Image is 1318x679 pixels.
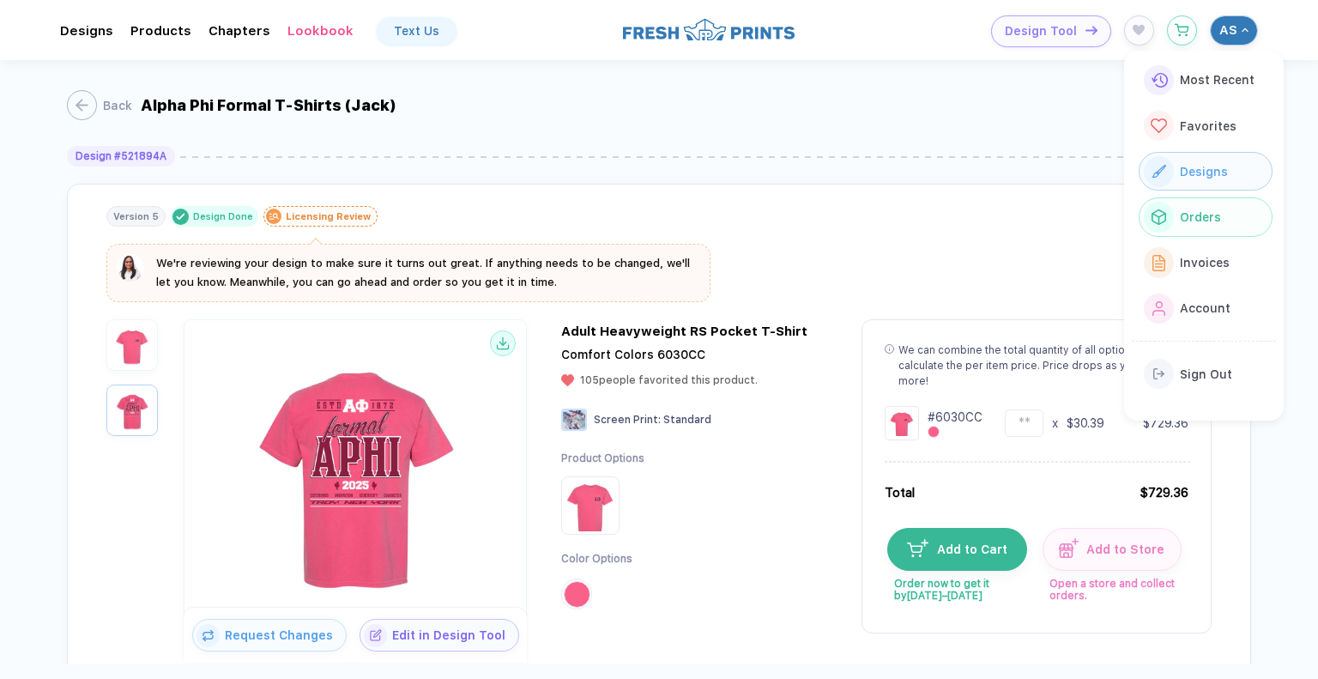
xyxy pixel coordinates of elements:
span: Screen Print : [594,414,661,426]
span: Comfort Colors 6030CC [561,348,705,361]
button: link to iconOrders [1139,197,1273,236]
div: Licensing Review [286,211,371,222]
div: $729.36 [1140,483,1188,502]
div: $729.36 [1143,415,1188,432]
div: We can combine the total quantity of all options to calculate the per item price. Price drops as ... [898,343,1188,389]
button: Design Toolicon [991,15,1111,47]
span: 105 people favorited this product. [580,374,758,386]
span: Favorites [1180,119,1236,133]
button: iconAdd to Store [1043,528,1182,571]
a: Text Us [377,17,456,45]
img: icon [1059,538,1079,558]
img: sophie [117,254,144,282]
span: Designs [1180,165,1228,179]
div: Total [885,483,915,502]
button: link to iconMost Recent [1139,61,1273,100]
div: $30.39 [1067,415,1104,432]
span: Order now to get it by [DATE]–[DATE] [887,571,1025,602]
span: Account [1180,301,1230,315]
img: ca901606-4556-430a-a4e8-aacefa592a40_nt_back_1758580042594.jpg [111,389,154,432]
span: Open a store and collect orders. [1043,571,1180,602]
div: Back [103,99,132,112]
div: Adult Heavyweight RS Pocket T-Shirt [561,324,807,339]
button: link to iconSign Out [1139,355,1273,393]
span: AS [1219,22,1237,38]
button: iconAdd to Cart [887,528,1026,571]
div: Alpha Phi Formal T-Shirts (Jack) [141,96,396,114]
img: link to icon [1152,209,1166,225]
img: ca901606-4556-430a-a4e8-aacefa592a40_nt_front_1758580042592.jpg [111,324,154,367]
div: Color Options [561,552,644,567]
div: Text Us [394,24,439,38]
img: icon [196,624,220,647]
img: Product Option [565,480,616,531]
img: link to icon [1152,255,1166,271]
span: Orders [1180,210,1221,224]
span: We're reviewing your design to make sure it turns out great. If anything needs to be changed, we'... [156,257,690,288]
span: Request Changes [220,628,346,642]
img: icon [1085,26,1097,35]
button: link to iconInvoices [1139,244,1273,282]
img: Design Group Summary Cell [885,406,919,440]
button: We're reviewing your design to make sure it turns out great. If anything needs to be changed, we'... [117,254,700,292]
div: # 6030CC [928,409,982,426]
button: iconEdit in Design Tool [360,619,519,652]
span: Most Recent [1180,73,1255,87]
span: Add to Store [1079,543,1165,556]
div: ChaptersToggle dropdown menu chapters [209,23,270,39]
img: icon [907,539,928,556]
button: link to iconAccount [1139,289,1273,328]
button: iconRequest Changes [192,619,347,652]
button: Back [67,90,132,120]
img: link to icon [1153,368,1165,380]
img: link to icon [1152,165,1166,178]
div: ProductsToggle dropdown menu [130,23,191,39]
img: link to icon [1151,118,1167,133]
div: Version 5 [113,211,159,222]
span: Sign Out [1180,367,1232,381]
div: Design # 521894A [76,150,166,162]
div: Product Options [561,452,644,466]
img: Screen Print [561,409,587,431]
div: Design Done [193,211,253,222]
div: Lookbook [287,23,354,39]
span: Invoices [1180,256,1230,270]
button: link to iconFavorites [1139,106,1273,145]
div: LookbookToggle dropdown menu chapters [287,23,354,39]
div: x [1052,415,1058,432]
span: Standard [663,414,711,426]
img: icon [364,624,387,647]
button: link to iconDesigns [1139,152,1273,191]
img: link to icon [1151,73,1168,88]
button: AS [1210,15,1258,45]
img: link to icon [1152,301,1166,317]
span: Design Tool [1005,24,1077,39]
img: logo [623,16,795,43]
span: Add to Cart [928,543,1007,556]
span: Edit in Design Tool [387,628,518,642]
div: DesignsToggle dropdown menu [60,23,113,39]
img: ca901606-4556-430a-a4e8-aacefa592a40_nt_back_1758580042594.jpg [189,335,522,604]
